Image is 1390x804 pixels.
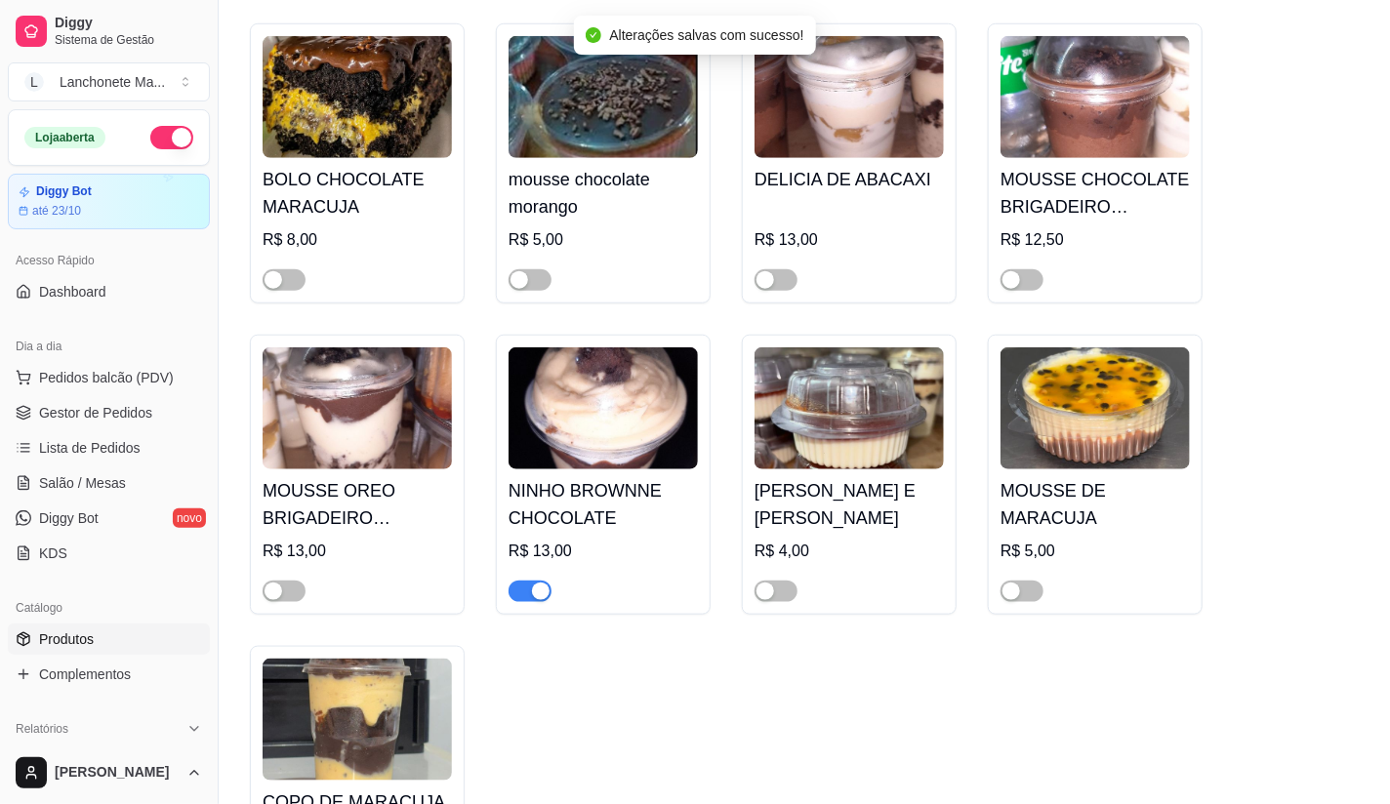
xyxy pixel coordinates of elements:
button: [PERSON_NAME] [8,749,210,796]
h4: [PERSON_NAME] E [PERSON_NAME] [755,477,944,532]
span: Relatórios [16,721,68,737]
span: KDS [39,543,67,563]
span: Diggy Bot [39,508,99,528]
button: Alterar Status [150,126,193,149]
span: Dashboard [39,282,106,301]
div: Loja aberta [24,127,105,148]
div: R$ 13,00 [755,228,944,252]
span: check-circle [586,27,601,43]
div: Dia a dia [8,331,210,362]
div: R$ 5,00 [509,228,698,252]
span: Lista de Pedidos [39,438,141,458]
button: Pedidos balcão (PDV) [8,362,210,393]
a: KDS [8,538,210,569]
span: Salão / Mesas [39,473,126,493]
article: até 23/10 [32,203,81,219]
span: Pedidos balcão (PDV) [39,368,174,387]
div: R$ 4,00 [755,540,944,563]
div: R$ 12,50 [1001,228,1190,252]
div: Catálogo [8,592,210,623]
img: product-image [263,36,452,158]
div: Acesso Rápido [8,245,210,276]
span: Gestor de Pedidos [39,403,152,422]
div: Lanchonete Ma ... [60,72,165,92]
img: product-image [263,347,452,469]
h4: MOUSSE CHOCOLATE BRIGADEIRO BROWNIE [1001,166,1190,221]
div: R$ 5,00 [1001,540,1190,563]
img: product-image [509,36,698,158]
a: Dashboard [8,276,210,307]
a: Salão / Mesas [8,467,210,499]
h4: mousse chocolate morango [509,166,698,221]
a: Lista de Pedidos [8,432,210,463]
div: R$ 8,00 [263,228,452,252]
div: R$ 13,00 [263,540,452,563]
span: L [24,72,44,92]
span: Diggy [55,15,202,32]
span: Alterações salvas com sucesso! [609,27,803,43]
img: product-image [263,659,452,781]
img: product-image [755,36,944,158]
h4: BOLO CHOCOLATE MARACUJA [263,166,452,221]
button: Select a team [8,62,210,101]
span: Sistema de Gestão [55,32,202,48]
img: product-image [509,347,698,469]
span: Complementos [39,664,131,684]
a: Diggy Botnovo [8,502,210,534]
article: Diggy Bot [36,184,92,199]
h4: MOUSSE DE MARACUJA [1001,477,1190,532]
img: product-image [755,347,944,469]
div: R$ 13,00 [509,540,698,563]
a: Gestor de Pedidos [8,397,210,428]
a: Complementos [8,659,210,690]
a: DiggySistema de Gestão [8,8,210,55]
img: product-image [1001,347,1190,469]
span: [PERSON_NAME] [55,764,179,782]
span: Produtos [39,629,94,649]
a: Diggy Botaté 23/10 [8,174,210,229]
h4: MOUSSE OREO BRIGADEIRO CHOOLATE [263,477,452,532]
h4: NINHO BROWNNE CHOCOLATE [509,477,698,532]
img: product-image [1001,36,1190,158]
a: Produtos [8,623,210,655]
h4: DELICIA DE ABACAXI [755,166,944,193]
